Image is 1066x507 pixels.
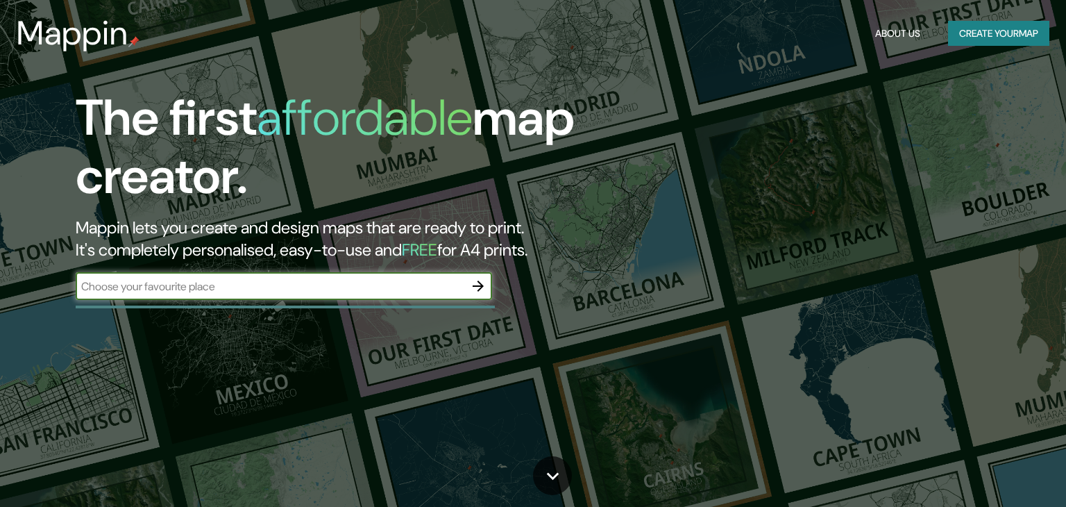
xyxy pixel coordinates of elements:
[402,239,437,260] h5: FREE
[76,217,609,261] h2: Mappin lets you create and design maps that are ready to print. It's completely personalised, eas...
[76,89,609,217] h1: The first map creator.
[870,21,926,47] button: About Us
[948,21,1049,47] button: Create yourmap
[257,85,473,150] h1: affordable
[128,36,139,47] img: mappin-pin
[76,279,464,294] input: Choose your favourite place
[17,14,128,53] h3: Mappin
